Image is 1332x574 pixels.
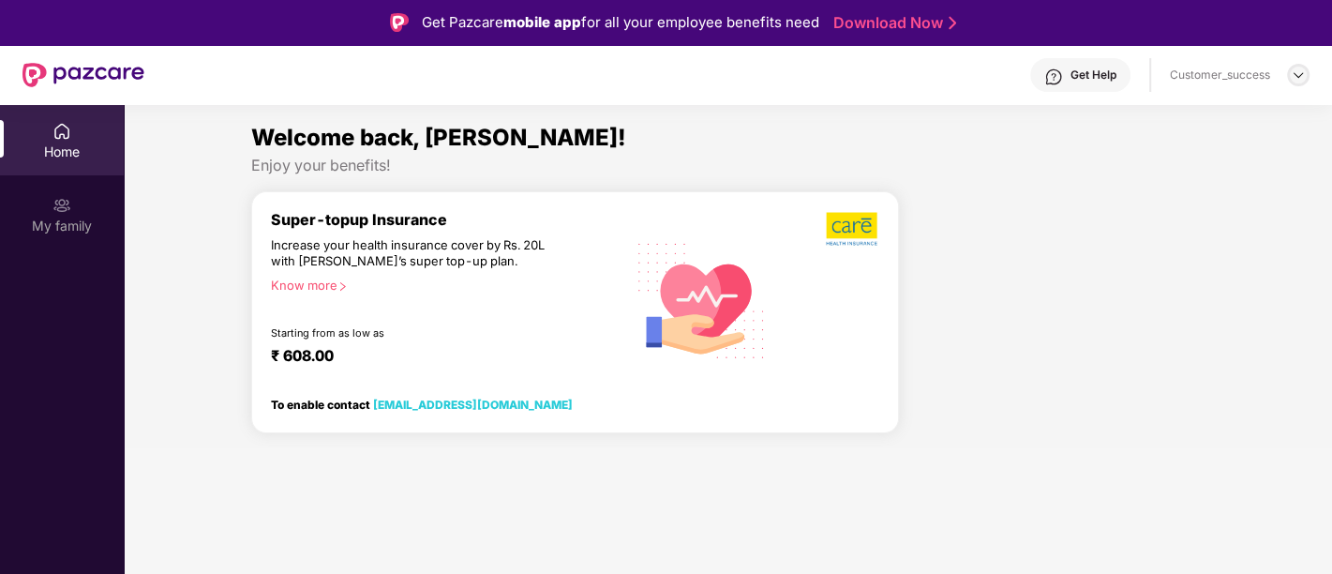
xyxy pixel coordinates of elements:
[337,281,348,292] span: right
[1070,68,1116,83] div: Get Help
[1170,68,1270,83] div: Customer_success
[422,11,819,34] div: Get Pazcare for all your employee benefits need
[52,122,71,141] img: svg+xml;base64,PHN2ZyBpZD0iSG9tZSIgeG1sbnM9Imh0dHA6Ly93d3cudzMub3JnLzIwMDAvc3ZnIiB3aWR0aD0iMjAiIG...
[52,196,71,215] img: svg+xml;base64,PHN2ZyB3aWR0aD0iMjAiIGhlaWdodD0iMjAiIHZpZXdCb3g9IjAgMCAyMCAyMCIgZmlsbD0ibm9uZSIgeG...
[373,398,573,412] a: [EMAIL_ADDRESS][DOMAIN_NAME]
[271,278,615,291] div: Know more
[271,211,626,229] div: Super-topup Insurance
[833,13,950,33] a: Download Now
[271,237,545,269] div: Increase your health insurance cover by Rs. 20L with [PERSON_NAME]’s super top-up plan.
[271,398,573,411] div: To enable contact
[271,347,607,370] div: ₹ 608.00
[390,13,409,32] img: Logo
[1291,68,1306,83] img: svg+xml;base64,PHN2ZyBpZD0iRHJvcGRvd24tMzJ4MzIiIHhtbG5zPSJodHRwOi8vd3d3LnczLm9yZy8yMDAwL3N2ZyIgd2...
[826,211,879,247] img: b5dec4f62d2307b9de63beb79f102df3.png
[1044,68,1063,86] img: svg+xml;base64,PHN2ZyBpZD0iSGVscC0zMngzMiIgeG1sbnM9Imh0dHA6Ly93d3cudzMub3JnLzIwMDAvc3ZnIiB3aWR0aD...
[271,326,546,340] div: Starting from as low as
[251,156,1205,175] div: Enjoy your benefits!
[503,13,581,31] strong: mobile app
[949,13,956,33] img: Stroke
[22,63,144,87] img: New Pazcare Logo
[625,222,777,377] img: svg+xml;base64,PHN2ZyB4bWxucz0iaHR0cDovL3d3dy53My5vcmcvMjAwMC9zdmciIHhtbG5zOnhsaW5rPSJodHRwOi8vd3...
[251,124,626,151] span: Welcome back, [PERSON_NAME]!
